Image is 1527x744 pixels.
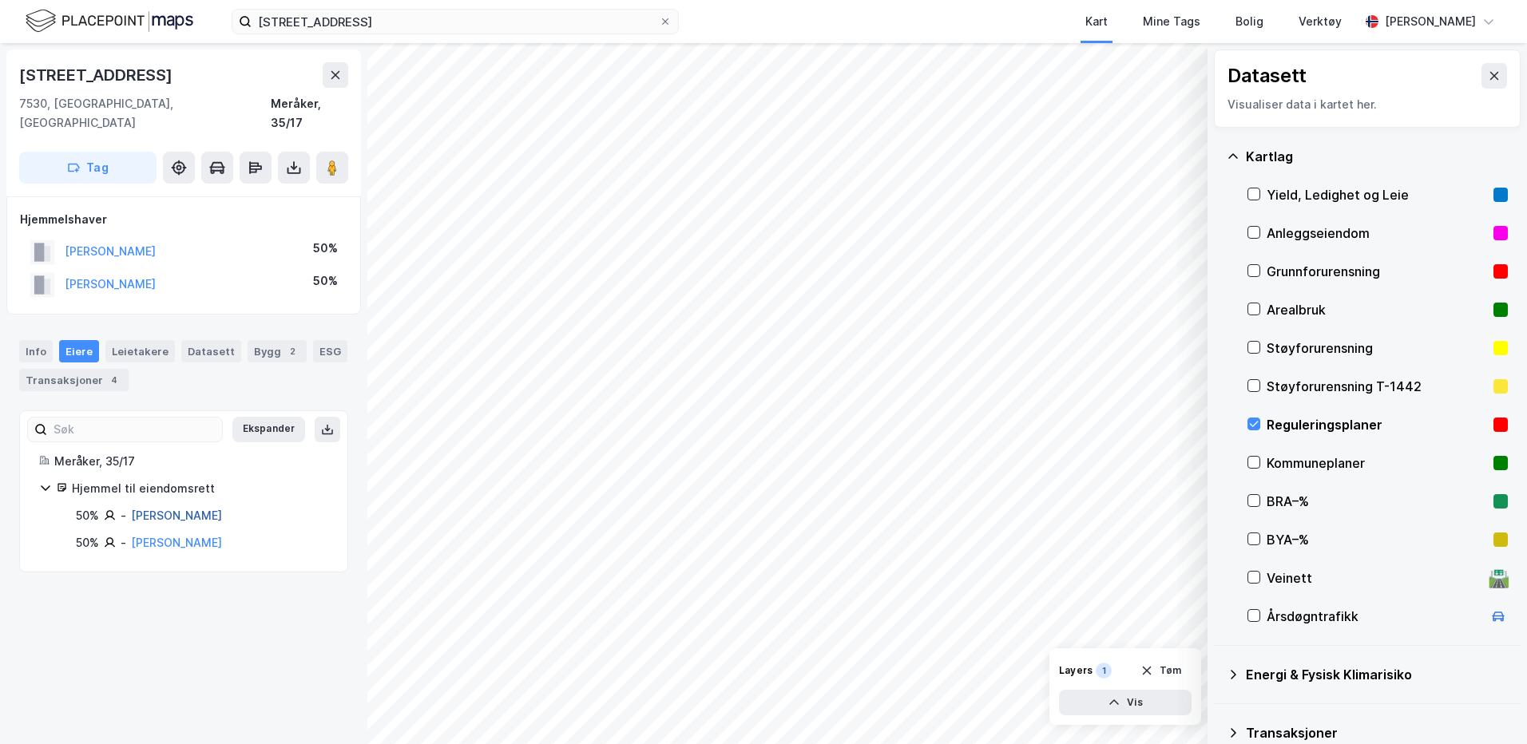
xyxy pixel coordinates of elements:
[1130,658,1192,683] button: Tøm
[121,506,126,525] div: -
[1267,568,1482,588] div: Veinett
[1228,95,1507,114] div: Visualiser data i kartet her.
[72,479,328,498] div: Hjemmel til eiendomsrett
[1096,663,1112,679] div: 1
[181,340,241,362] div: Datasett
[1085,12,1108,31] div: Kart
[232,417,305,442] button: Ekspander
[106,372,122,388] div: 4
[1246,665,1508,684] div: Energi & Fysisk Klimarisiko
[1267,607,1482,626] div: Årsdøgntrafikk
[1267,300,1487,319] div: Arealbruk
[1299,12,1342,31] div: Verktøy
[1267,338,1487,358] div: Støyforurensning
[19,94,271,133] div: 7530, [GEOGRAPHIC_DATA], [GEOGRAPHIC_DATA]
[313,340,347,362] div: ESG
[248,340,307,362] div: Bygg
[1267,185,1487,204] div: Yield, Ledighet og Leie
[54,452,328,471] div: Meråker, 35/17
[1488,568,1509,588] div: 🛣️
[19,62,176,88] div: [STREET_ADDRESS]
[76,533,99,552] div: 50%
[1267,262,1487,281] div: Grunnforurensning
[313,239,338,258] div: 50%
[105,340,175,362] div: Leietakere
[1385,12,1476,31] div: [PERSON_NAME]
[271,94,348,133] div: Meråker, 35/17
[1447,667,1527,744] div: Kontrollprogram for chat
[26,7,193,35] img: logo.f888ab2527a4732fd821a326f86c7f29.svg
[1267,377,1487,396] div: Støyforurensning T-1442
[1447,667,1527,744] iframe: Chat Widget
[1267,224,1487,243] div: Anleggseiendom
[1246,147,1508,166] div: Kartlag
[76,506,99,525] div: 50%
[1228,63,1307,89] div: Datasett
[313,271,338,291] div: 50%
[47,418,222,441] input: Søk
[1246,723,1508,742] div: Transaksjoner
[121,533,126,552] div: -
[1235,12,1263,31] div: Bolig
[1267,530,1487,549] div: BYA–%
[19,340,53,362] div: Info
[59,340,99,362] div: Eiere
[131,536,222,549] a: [PERSON_NAME]
[284,343,300,359] div: 2
[1267,415,1487,434] div: Reguleringsplaner
[1143,12,1200,31] div: Mine Tags
[1267,492,1487,511] div: BRA–%
[1059,664,1093,677] div: Layers
[1059,690,1192,715] button: Vis
[1267,453,1487,473] div: Kommuneplaner
[19,152,157,184] button: Tag
[20,210,347,229] div: Hjemmelshaver
[19,369,129,391] div: Transaksjoner
[131,509,222,522] a: [PERSON_NAME]
[252,10,659,34] input: Søk på adresse, matrikkel, gårdeiere, leietakere eller personer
